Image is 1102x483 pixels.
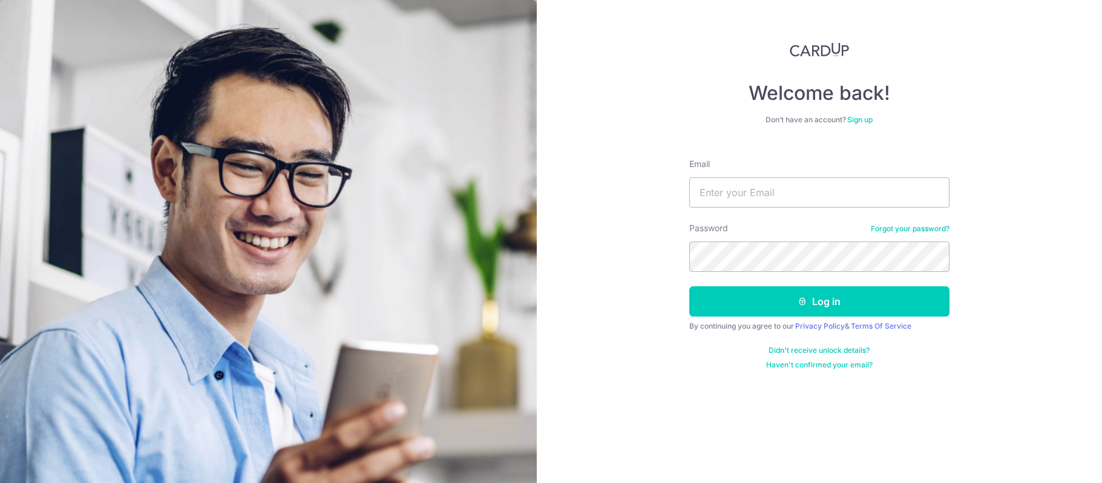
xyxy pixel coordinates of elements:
label: Email [689,158,710,170]
a: Forgot your password? [871,224,949,234]
div: By continuing you agree to our & [689,321,949,331]
a: Privacy Policy [795,321,845,330]
div: Don’t have an account? [689,115,949,125]
a: Sign up [847,115,873,124]
input: Enter your Email [689,177,949,208]
img: CardUp Logo [790,42,849,57]
button: Log in [689,286,949,317]
a: Didn't receive unlock details? [769,346,870,355]
h4: Welcome back! [689,81,949,105]
a: Haven't confirmed your email? [766,360,873,370]
a: Terms Of Service [851,321,911,330]
label: Password [689,222,728,234]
